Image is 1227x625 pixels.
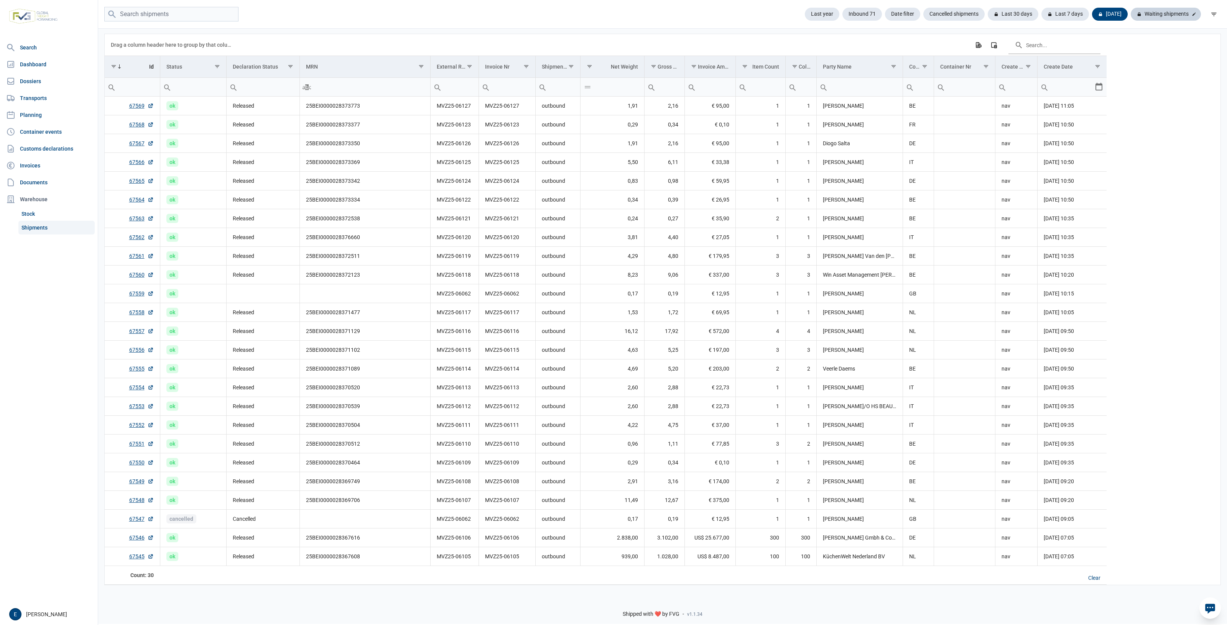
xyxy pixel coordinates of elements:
td: Column Invoice Nr [479,56,535,78]
td: 3 [735,246,785,265]
td: Released [226,96,299,115]
input: Filter cell [736,78,785,96]
a: Invoices [3,158,95,173]
td: BE [903,96,934,115]
td: nav [995,209,1037,228]
td: Filter cell [995,78,1037,97]
td: nav [995,359,1037,378]
td: 25BEI0000028371089 [299,359,430,378]
td: 1 [785,228,816,246]
a: Dashboard [3,57,95,72]
td: 1 [735,115,785,134]
td: 4 [735,322,785,340]
td: Released [226,171,299,190]
input: Filter cell [903,78,934,96]
td: 1 [785,190,816,209]
input: Search shipments [104,7,238,22]
span: Show filter options for column 'Net Weight' [587,64,592,69]
a: Documents [3,175,95,190]
td: 16,12 [580,322,644,340]
td: [PERSON_NAME] Van den [PERSON_NAME] [816,246,903,265]
div: Drag a column header here to group by that column [111,39,234,51]
td: Released [226,134,299,153]
input: Filter cell [995,78,1037,96]
a: Container events [3,124,95,139]
td: 25BEI0000028373350 [299,134,430,153]
a: 67562 [129,233,154,241]
a: Dossiers [3,74,95,89]
td: BE [903,209,934,228]
td: [PERSON_NAME] [816,96,903,115]
div: Search box [934,78,948,96]
td: 1,53 [580,303,644,322]
td: outbound [535,265,580,284]
td: nav [995,228,1037,246]
input: Filter cell [1038,78,1095,96]
td: 4,29 [580,246,644,265]
span: Show filter options for column 'Create User' [1025,64,1031,69]
td: Filter cell [580,78,644,97]
td: Filter cell [535,78,580,97]
td: Filter cell [684,78,735,97]
td: Filter cell [299,78,430,97]
td: Filter cell [903,78,934,97]
td: 0,98 [644,171,684,190]
td: MVZ25-06114 [430,359,479,378]
td: nav [995,284,1037,303]
td: 25BEI0000028371102 [299,340,430,359]
td: 3 [785,246,816,265]
td: 2,16 [644,96,684,115]
td: 1 [735,303,785,322]
td: 1 [785,115,816,134]
td: nav [995,96,1037,115]
div: Search box [536,78,549,96]
td: outbound [535,322,580,340]
span: Show filter options for column 'Gross Weight' [651,64,656,69]
td: 5,20 [644,359,684,378]
td: Released [226,322,299,340]
td: Column Create Date [1037,56,1107,78]
div: Select [1094,78,1104,96]
td: Column Item Count [735,56,785,78]
input: Filter cell [536,78,580,96]
div: Search box [300,78,314,96]
td: MVZ25-06119 [479,246,535,265]
td: Filter cell [226,78,299,97]
td: 0,24 [580,209,644,228]
td: nav [995,190,1037,209]
input: Filter cell [645,78,684,96]
td: 1 [785,134,816,153]
td: 4,63 [580,340,644,359]
td: MVZ25-06121 [430,209,479,228]
a: Transports [3,90,95,106]
td: 5,25 [644,340,684,359]
td: 3,81 [580,228,644,246]
td: 1 [785,209,816,228]
td: MVZ25-06127 [430,96,479,115]
a: 67557 [129,327,154,335]
td: MVZ25-06119 [430,246,479,265]
span: Show filter options for column 'Id' [111,64,117,69]
td: Filter cell [816,78,903,97]
td: Released [226,359,299,378]
td: 1 [735,134,785,153]
td: Released [226,228,299,246]
td: Released [226,265,299,284]
td: 1 [735,228,785,246]
a: 67569 [129,102,154,110]
div: Search box [736,78,750,96]
span: Show filter options for column 'Invoice Nr' [523,64,529,69]
td: outbound [535,340,580,359]
td: MVZ25-06123 [479,115,535,134]
td: NL [903,303,934,322]
td: 0,39 [644,190,684,209]
a: 67558 [129,308,154,316]
td: MVZ25-06117 [479,303,535,322]
input: Filter cell [431,78,479,96]
td: 2,16 [644,134,684,153]
input: Filter cell [479,78,535,96]
td: outbound [535,359,580,378]
td: 25BEI0000028376660 [299,228,430,246]
td: 6,11 [644,153,684,171]
td: Filter cell [934,78,995,97]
